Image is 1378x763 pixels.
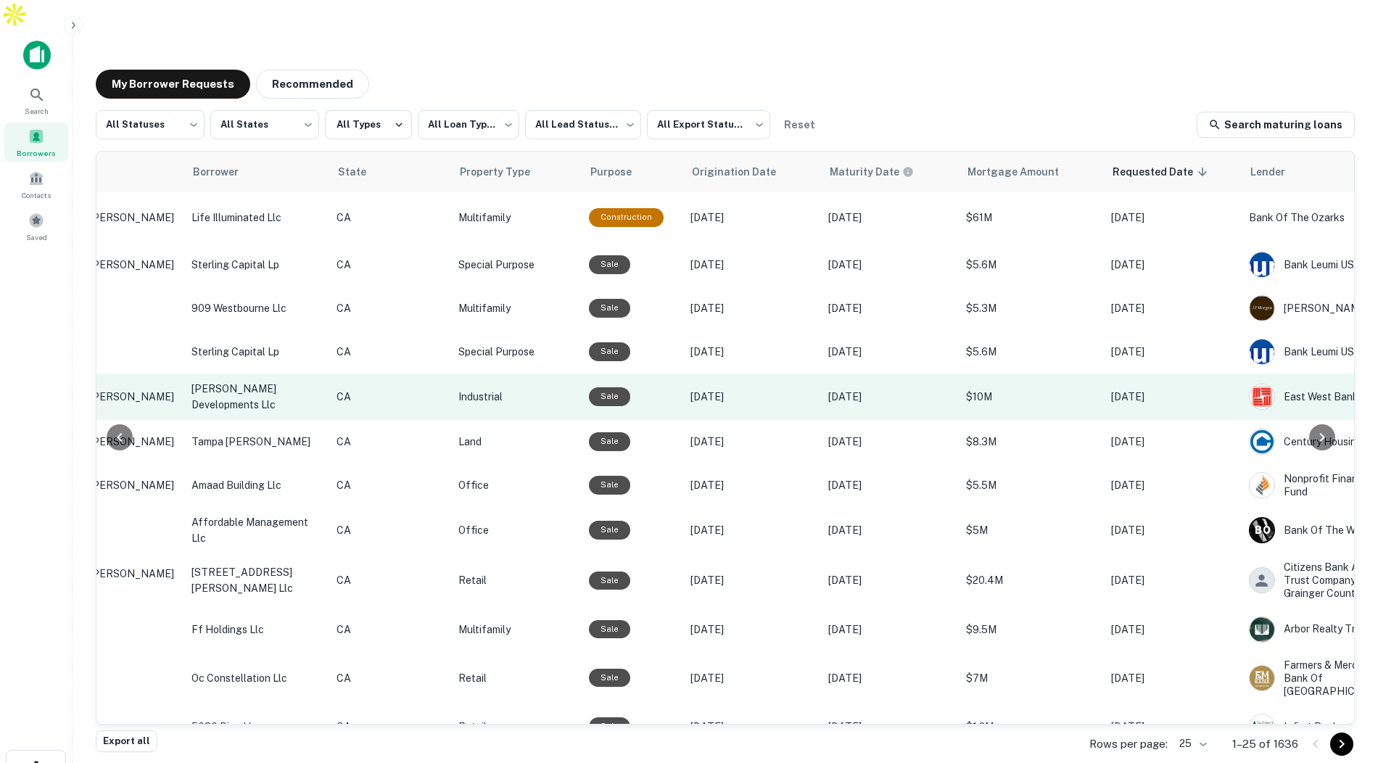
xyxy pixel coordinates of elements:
p: [DATE] [1111,389,1234,405]
p: $5.3M [966,300,1097,316]
img: picture [1250,617,1274,642]
p: Retail [458,719,574,735]
p: [DATE] [690,719,814,735]
a: Search maturing loans [1197,112,1355,138]
p: [DATE] [1111,622,1234,638]
p: [DATE] [690,622,814,638]
p: 1–25 of 1636 [1232,735,1298,753]
p: [DATE] [828,572,952,588]
div: Sale [589,572,630,590]
img: picture [1250,384,1274,409]
p: B O [1255,523,1270,538]
p: Special Purpose [458,344,574,360]
p: [DATE] [1111,300,1234,316]
p: [DATE] [1111,522,1234,538]
p: CA [337,670,444,686]
h6: Maturity Date [830,164,899,180]
th: Borrower [184,152,329,192]
p: [DATE] [690,572,814,588]
p: CA [337,719,444,735]
div: Sale [589,387,630,405]
p: [DATE] [690,389,814,405]
p: $1.2M [966,719,1097,735]
p: [DATE] [690,522,814,538]
th: Mortgage Amount [959,152,1104,192]
p: Multifamily [458,300,574,316]
th: Origination Date [683,152,821,192]
p: [DATE] [828,522,952,538]
p: [DATE] [690,344,814,360]
p: CA [337,434,444,450]
th: Purpose [582,152,683,192]
img: picture [1250,296,1274,321]
p: CA [337,210,444,226]
p: [DATE] [690,670,814,686]
span: Lender [1250,163,1304,181]
span: Borrower [193,163,257,181]
a: Saved [4,207,68,246]
div: Sale [589,620,630,638]
p: $8.3M [966,434,1097,450]
p: $61M [966,210,1097,226]
span: Borrowers [17,147,56,159]
p: CA [337,257,444,273]
div: Sale [589,521,630,539]
span: Mortgage Amount [968,163,1078,181]
div: Sale [589,669,630,687]
div: Chat Widget [1305,647,1378,717]
div: Sale [589,432,630,450]
span: Purpose [590,163,651,181]
p: 909 westbourne llc [191,300,322,316]
p: affordable management llc [191,514,322,546]
p: [DATE] [828,344,952,360]
p: Retail [458,572,574,588]
button: My Borrower Requests [96,70,250,99]
p: [PERSON_NAME] developments llc [191,381,322,413]
p: CA [337,522,444,538]
p: $5M [966,522,1097,538]
button: All Types [325,110,412,139]
p: Land [458,434,574,450]
p: [DATE] [1111,719,1234,735]
p: [DATE] [828,300,952,316]
p: Special Purpose [458,257,574,273]
th: State [329,152,451,192]
div: All Export Statuses [647,106,770,144]
p: Retail [458,670,574,686]
p: Office [458,522,574,538]
p: [DATE] [690,477,814,493]
img: picture [1250,339,1274,364]
p: $5.6M [966,344,1097,360]
button: Recommended [256,70,369,99]
th: Requested Date [1104,152,1242,192]
p: CA [337,477,444,493]
p: amaad building llc [191,477,322,493]
span: State [338,163,385,181]
p: CA [337,572,444,588]
span: Contacts [22,189,51,201]
p: $5.6M [966,257,1097,273]
div: Sale [589,476,630,494]
p: [DATE] [1111,344,1234,360]
p: life illuminated llc [191,210,322,226]
p: [DATE] [828,434,952,450]
div: All States [210,106,319,144]
div: All Statuses [96,106,205,144]
span: Saved [26,231,47,243]
p: sterling capital lp [191,257,322,273]
p: [DATE] [690,300,814,316]
span: Property Type [460,163,549,181]
a: Borrowers [4,123,68,162]
p: [DATE] [1111,670,1234,686]
p: sterling capital lp [191,344,322,360]
a: Search [4,81,68,120]
p: $9.5M [966,622,1097,638]
p: [DATE] [828,719,952,735]
p: [DATE] [828,210,952,226]
a: Contacts [4,165,68,204]
span: Requested Date [1113,163,1212,181]
img: picture [1250,714,1274,739]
